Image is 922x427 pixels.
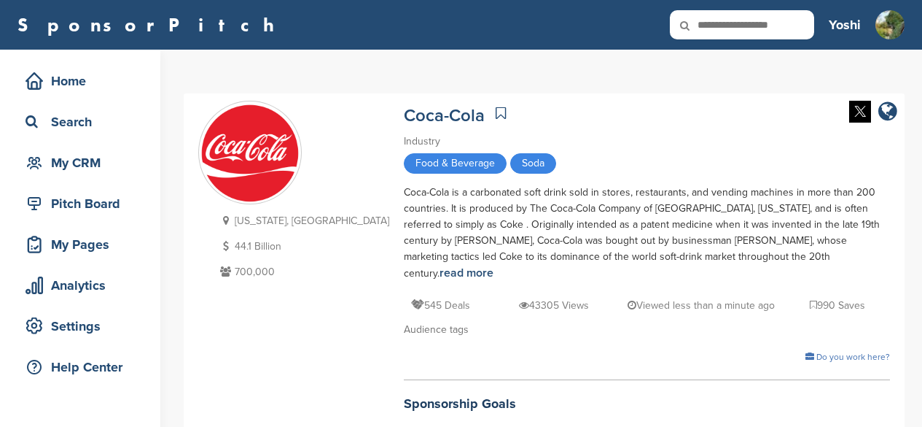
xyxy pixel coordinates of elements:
div: Help Center [22,354,146,380]
a: company link [878,101,897,125]
span: Food & Beverage [404,153,507,174]
a: Do you work here? [805,352,890,362]
a: Pitch Board [15,187,146,220]
div: Analytics [22,272,146,299]
a: Coca-Cola [404,105,485,126]
a: Search [15,105,146,139]
span: Do you work here? [816,352,890,362]
div: Audience tags [404,322,890,338]
a: My CRM [15,146,146,180]
span: Soda [510,153,556,174]
p: 43305 Views [519,296,589,315]
a: Help Center [15,350,146,384]
div: Pitch Board [22,191,146,217]
p: 990 Saves [810,296,865,315]
a: Yoshi [829,9,861,41]
p: 44.1 Billion [216,237,389,255]
h3: Yoshi [829,15,861,35]
a: My Pages [15,228,146,261]
div: Industry [404,134,890,150]
p: Viewed less than a minute ago [628,296,775,315]
div: Home [22,68,146,94]
img: Twitter white [849,101,871,123]
h2: Sponsorship Goals [404,394,890,414]
a: Analytics [15,269,146,302]
a: read more [439,266,493,280]
div: My Pages [22,231,146,258]
img: Sponsorpitch & Coca-Cola [199,102,301,204]
div: Settings [22,313,146,339]
p: 545 Deals [411,296,470,315]
a: SponsorPitch [17,15,284,34]
a: Settings [15,309,146,343]
p: [US_STATE], [GEOGRAPHIC_DATA] [216,212,389,230]
div: Coca-Cola is a carbonated soft drink sold in stores, restaurants, and vending machines in more th... [404,185,890,282]
a: Home [15,64,146,98]
div: Search [22,109,146,135]
div: My CRM [22,150,146,176]
p: 700,000 [216,263,389,281]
